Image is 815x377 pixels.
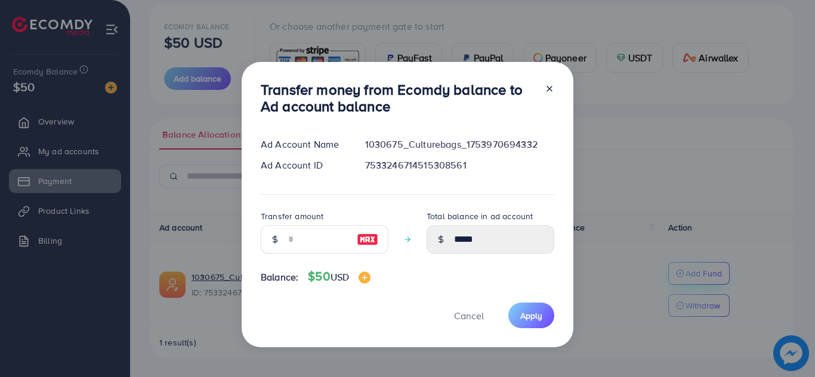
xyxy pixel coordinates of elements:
[308,269,371,284] h4: $50
[261,210,323,222] label: Transfer amount
[356,138,564,151] div: 1030675_Culturebags_1753970694332
[439,303,499,328] button: Cancel
[251,158,356,172] div: Ad Account ID
[357,232,378,247] img: image
[454,309,484,322] span: Cancel
[520,310,542,322] span: Apply
[508,303,554,328] button: Apply
[359,272,371,283] img: image
[251,138,356,151] div: Ad Account Name
[427,210,533,222] label: Total balance in ad account
[261,81,535,116] h3: Transfer money from Ecomdy balance to Ad account balance
[356,158,564,172] div: 7533246714515308561
[331,270,349,283] span: USD
[261,270,298,284] span: Balance:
